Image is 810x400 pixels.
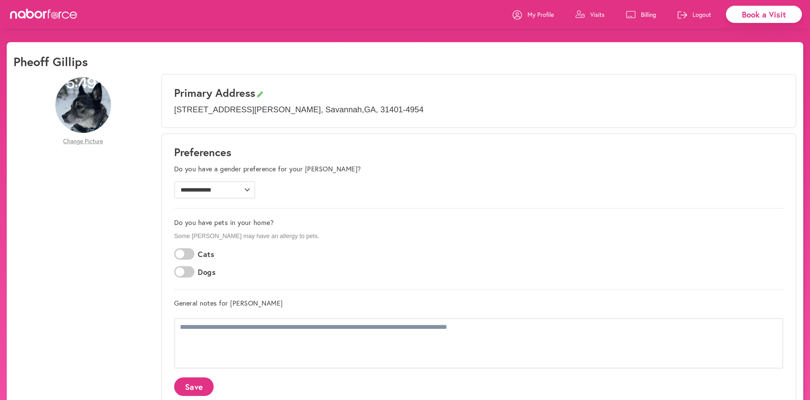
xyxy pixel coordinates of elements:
[590,10,604,19] p: Visits
[641,10,656,19] p: Billing
[513,4,554,25] a: My Profile
[13,54,88,69] h1: Pheoff Gillips
[174,146,783,159] h1: Preferences
[174,299,283,307] label: General notes for [PERSON_NAME]
[55,77,111,133] img: K3nLjXuXSBqdFk5kWsdj
[174,377,214,396] button: Save
[198,250,214,259] label: Cats
[174,86,783,99] h3: Primary Address
[726,6,802,23] div: Book a Visit
[198,268,216,277] label: Dogs
[174,165,361,173] label: Do you have a gender preference for your [PERSON_NAME]?
[63,138,103,145] span: Change Picture
[174,219,274,227] label: Do you have pets in your home?
[626,4,656,25] a: Billing
[575,4,604,25] a: Visits
[174,233,783,240] p: Some [PERSON_NAME] may have an allergy to pets.
[693,10,711,19] p: Logout
[174,105,783,115] p: [STREET_ADDRESS][PERSON_NAME] , Savannah , GA , 31401-4954
[528,10,554,19] p: My Profile
[678,4,711,25] a: Logout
